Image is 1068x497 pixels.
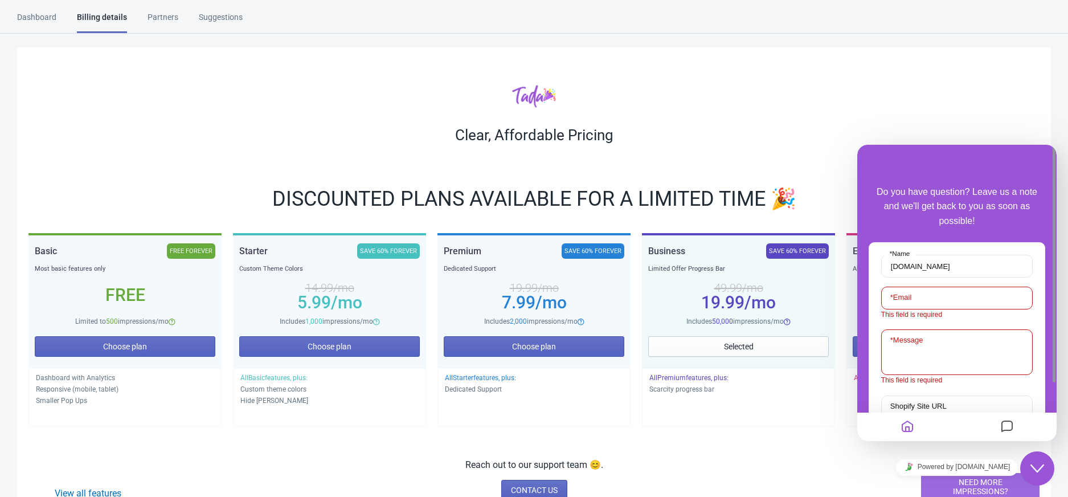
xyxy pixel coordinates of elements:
span: CONTACT US [511,486,558,495]
div: 7.99 [444,298,624,307]
p: Hide [PERSON_NAME] [240,395,419,406]
span: /mo [744,292,776,312]
p: Dedicated Support [445,384,623,395]
span: All Starter features, plus: [445,374,516,382]
span: NEED MORE IMPRESSIONS? [931,478,1030,496]
div: Limited Offer Progress Bar [648,263,829,275]
iframe: chat widget [857,454,1057,480]
div: DISCOUNTED PLANS AVAILABLE FOR A LIMITED TIME 🎉 [28,190,1040,208]
span: Includes impressions/mo [280,317,373,325]
button: Choose plan [853,336,1033,357]
p: Custom theme colors [240,384,419,395]
div: 5.99 [239,298,420,307]
div: Free [35,291,215,300]
span: /mo [535,292,567,312]
div: Clear, Affordable Pricing [28,126,1040,144]
span: Choose plan [512,342,556,351]
div: Starter [239,243,268,259]
img: tadacolor.png [512,84,556,108]
iframe: chat widget [857,145,1057,441]
div: Suggestions [199,11,243,31]
div: 14.99 /mo [239,283,420,292]
button: Choose plan [239,336,420,357]
div: SAVE 60% FOREVER [357,243,420,259]
div: Dedicated Support [444,263,624,275]
span: Includes impressions/mo [484,317,578,325]
span: 2,000 [510,317,527,325]
div: 19.99 [648,298,829,307]
span: All The features [854,374,902,382]
div: 124.99 /mo [853,283,1033,292]
span: Choose plan [308,342,351,351]
div: SAVE 60% FOREVER [766,243,829,259]
span: All Basic features, plus: [240,374,308,382]
div: Dashboard [17,11,56,31]
div: Partners [148,11,178,31]
span: 50,000 [712,317,733,325]
span: 500 [106,317,118,325]
div: Premium [444,243,481,259]
div: Enterprise [853,243,895,259]
div: 49.99 /mo [648,283,829,292]
p: Dashboard with Analytics [36,372,214,384]
p: Reach out to our support team 😊. [465,458,603,472]
iframe: chat widget [1020,451,1057,486]
button: Choose plan [35,336,215,357]
div: Custom Theme Colors [239,263,420,275]
p: Responsive (mobile, tablet) [36,384,214,395]
div: Most basic features only [35,263,215,275]
div: Billing details [77,11,127,33]
span: Choose plan [103,342,147,351]
span: 1,000 [305,317,322,325]
div: SAVE 60% FOREVER [562,243,624,259]
div: All The Features & Lots of Impressions [853,263,1033,275]
p: Smaller Pop Ups [36,395,214,406]
p: Scarcity progress bar [649,384,828,395]
div: 49.99 [853,298,1033,307]
div: FREE FOREVER [167,243,215,259]
span: Includes impressions/mo [686,317,784,325]
div: 19.99 /mo [444,283,624,292]
div: Basic [35,243,57,259]
span: All Premium features, plus: [649,374,729,382]
button: Selected [648,336,829,357]
div: Business [648,243,685,259]
span: /mo [331,292,362,312]
span: Selected [724,342,754,351]
button: Choose plan [444,336,624,357]
div: Limited to impressions/mo [35,316,215,327]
